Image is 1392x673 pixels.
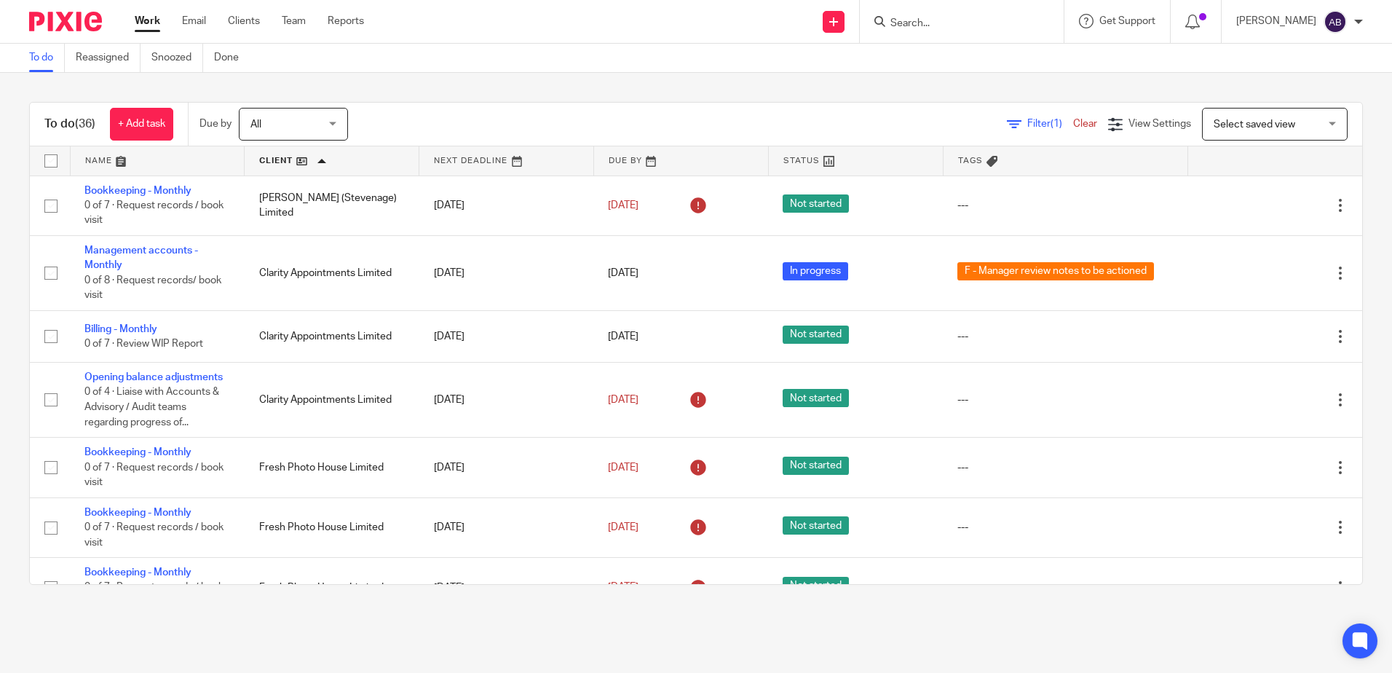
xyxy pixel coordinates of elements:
td: [DATE] [419,235,594,310]
div: --- [957,520,1173,535]
td: Fresh Photo House Limited [245,497,419,557]
td: [DATE] [419,438,594,497]
td: Clarity Appointments Limited [245,310,419,362]
a: Bookkeeping - Monthly [84,567,191,578]
span: Not started [783,326,849,344]
a: Bookkeeping - Monthly [84,186,191,196]
span: Tags [958,157,983,165]
div: --- [957,460,1173,475]
a: Management accounts - Monthly [84,245,198,270]
td: [DATE] [419,497,594,557]
span: Select saved view [1214,119,1295,130]
span: In progress [783,262,848,280]
td: [DATE] [419,363,594,438]
div: --- [957,393,1173,407]
td: [DATE] [419,310,594,362]
h1: To do [44,117,95,132]
img: svg%3E [1324,10,1347,34]
span: (1) [1051,119,1062,129]
p: [PERSON_NAME] [1236,14,1316,28]
a: Bookkeeping - Monthly [84,508,191,518]
span: [DATE] [608,522,638,532]
span: Not started [783,194,849,213]
span: Not started [783,457,849,475]
img: Pixie [29,12,102,31]
span: Not started [783,577,849,595]
span: Not started [783,516,849,535]
a: + Add task [110,108,173,141]
a: Clients [228,14,260,28]
a: Opening balance adjustments [84,372,223,382]
a: Billing - Monthly [84,324,157,334]
td: Fresh Photo House Limited [245,438,419,497]
input: Search [889,17,1020,31]
a: Snoozed [151,44,203,72]
span: [DATE] [608,395,638,405]
span: 0 of 7 · Request records / book visit [84,522,224,548]
span: 0 of 7 · Review WIP Report [84,339,203,349]
a: To do [29,44,65,72]
td: Clarity Appointments Limited [245,363,419,438]
td: Fresh Photo House Limited [245,558,419,618]
a: Clear [1073,119,1097,129]
div: --- [957,329,1173,344]
span: [DATE] [608,583,638,593]
span: F - Manager review notes to be actioned [957,262,1154,280]
span: All [250,119,261,130]
a: Reports [328,14,364,28]
a: Done [214,44,250,72]
span: (36) [75,118,95,130]
span: 0 of 8 · Request records/ book visit [84,275,221,301]
a: Email [182,14,206,28]
span: 0 of 7 · Request records / book visit [84,463,224,488]
td: [PERSON_NAME] (Stevenage) Limited [245,176,419,235]
span: [DATE] [608,331,638,342]
span: Not started [783,389,849,407]
span: 0 of 7 · Request records / book visit [84,200,224,226]
div: --- [957,580,1173,595]
span: [DATE] [608,268,638,278]
span: Filter [1027,119,1073,129]
span: Get Support [1099,16,1155,26]
td: Clarity Appointments Limited [245,235,419,310]
span: View Settings [1128,119,1191,129]
a: Team [282,14,306,28]
span: 0 of 7 · Request records / book visit [84,583,224,608]
span: [DATE] [608,463,638,473]
td: [DATE] [419,176,594,235]
span: [DATE] [608,200,638,210]
div: --- [957,198,1173,213]
p: Due by [199,117,232,131]
td: [DATE] [419,558,594,618]
a: Reassigned [76,44,141,72]
a: Bookkeeping - Monthly [84,447,191,457]
a: Work [135,14,160,28]
span: 0 of 4 · Liaise with Accounts & Advisory / Audit teams regarding progress of... [84,387,219,428]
